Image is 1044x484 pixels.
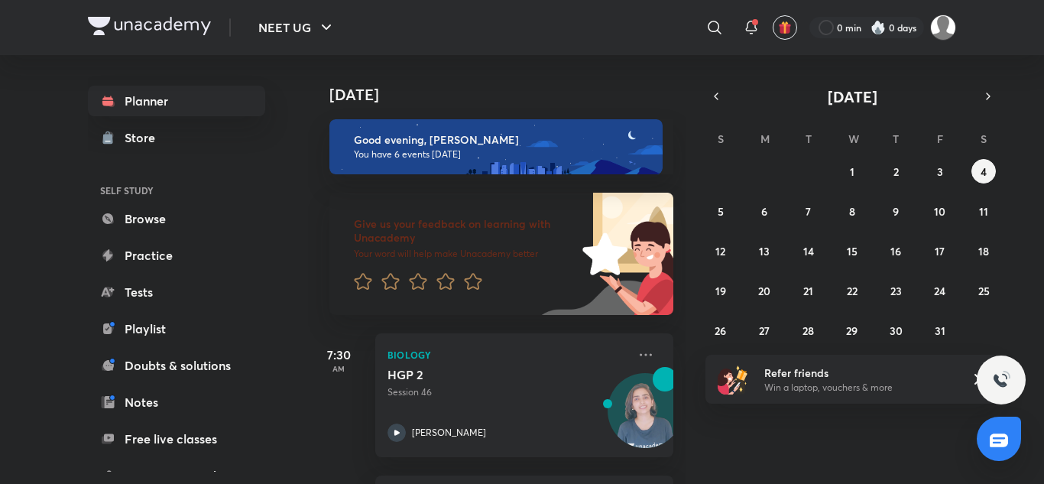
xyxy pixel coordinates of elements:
img: referral [718,364,748,395]
abbr: October 7, 2025 [806,204,811,219]
a: Tests [88,277,265,307]
button: October 16, 2025 [884,239,908,263]
abbr: October 8, 2025 [849,204,855,219]
button: October 5, 2025 [708,199,733,223]
abbr: October 26, 2025 [715,323,726,338]
button: October 11, 2025 [971,199,996,223]
button: October 31, 2025 [928,318,952,343]
a: Store [88,122,265,153]
p: Biology [387,346,627,364]
abbr: October 25, 2025 [978,284,990,298]
abbr: October 30, 2025 [890,323,903,338]
p: You have 6 events [DATE] [354,148,649,161]
img: feedback_image [530,193,673,315]
p: AM [308,364,369,373]
h5: 7:30 [308,346,369,364]
button: October 29, 2025 [840,318,864,343]
a: Doubts & solutions [88,350,265,381]
abbr: October 14, 2025 [803,244,814,258]
div: Store [125,128,164,147]
abbr: October 3, 2025 [937,164,943,179]
h6: SELF STUDY [88,177,265,203]
button: October 10, 2025 [928,199,952,223]
button: October 27, 2025 [752,318,777,343]
abbr: October 16, 2025 [890,244,901,258]
abbr: October 17, 2025 [935,244,945,258]
abbr: October 29, 2025 [846,323,858,338]
abbr: Tuesday [806,132,812,146]
button: October 30, 2025 [884,318,908,343]
a: Free live classes [88,424,265,454]
abbr: Monday [760,132,770,146]
p: Win a laptop, vouchers & more [764,381,952,395]
abbr: October 21, 2025 [803,284,813,298]
abbr: Sunday [718,132,724,146]
abbr: October 13, 2025 [759,244,770,258]
abbr: October 23, 2025 [890,284,902,298]
abbr: October 9, 2025 [893,204,899,219]
abbr: October 1, 2025 [850,164,854,179]
button: October 1, 2025 [840,159,864,184]
abbr: October 6, 2025 [761,204,767,219]
abbr: October 4, 2025 [981,164,987,179]
button: October 22, 2025 [840,278,864,303]
button: October 12, 2025 [708,239,733,263]
abbr: October 28, 2025 [802,323,814,338]
abbr: October 15, 2025 [847,244,858,258]
abbr: October 31, 2025 [935,323,945,338]
abbr: October 10, 2025 [934,204,945,219]
img: ttu [992,371,1010,389]
button: October 18, 2025 [971,239,996,263]
button: October 14, 2025 [796,239,821,263]
abbr: October 27, 2025 [759,323,770,338]
button: October 20, 2025 [752,278,777,303]
h6: Give us your feedback on learning with Unacademy [354,217,577,245]
img: avatar [778,21,792,34]
abbr: October 12, 2025 [715,244,725,258]
img: evening [329,119,663,174]
h4: [DATE] [329,86,689,104]
button: October 8, 2025 [840,199,864,223]
button: October 6, 2025 [752,199,777,223]
button: NEET UG [249,12,345,43]
abbr: October 22, 2025 [847,284,858,298]
abbr: Wednesday [848,132,859,146]
button: October 9, 2025 [884,199,908,223]
p: Your word will help make Unacademy better [354,248,577,260]
button: October 26, 2025 [708,318,733,343]
a: Playlist [88,313,265,344]
a: Browse [88,203,265,234]
abbr: Saturday [981,132,987,146]
abbr: October 5, 2025 [718,204,724,219]
abbr: October 19, 2025 [715,284,726,298]
abbr: Thursday [893,132,899,146]
button: October 24, 2025 [928,278,952,303]
button: October 17, 2025 [928,239,952,263]
h6: Good evening, [PERSON_NAME] [354,133,649,147]
button: October 7, 2025 [796,199,821,223]
p: Session 46 [387,385,627,399]
img: streak [871,20,886,35]
abbr: October 24, 2025 [934,284,945,298]
button: October 15, 2025 [840,239,864,263]
a: Planner [88,86,265,116]
img: Avatar [608,382,682,455]
button: October 19, 2025 [708,278,733,303]
button: October 13, 2025 [752,239,777,263]
button: October 28, 2025 [796,318,821,343]
button: October 25, 2025 [971,278,996,303]
button: October 4, 2025 [971,159,996,184]
span: [DATE] [828,86,877,107]
img: Company Logo [88,17,211,35]
button: October 21, 2025 [796,278,821,303]
button: avatar [773,15,797,40]
abbr: October 18, 2025 [978,244,989,258]
button: October 23, 2025 [884,278,908,303]
button: [DATE] [727,86,978,107]
abbr: October 11, 2025 [979,204,988,219]
abbr: October 20, 2025 [758,284,770,298]
abbr: Friday [937,132,943,146]
h6: Refer friends [764,365,952,381]
button: October 3, 2025 [928,159,952,184]
p: [PERSON_NAME] [412,426,486,440]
